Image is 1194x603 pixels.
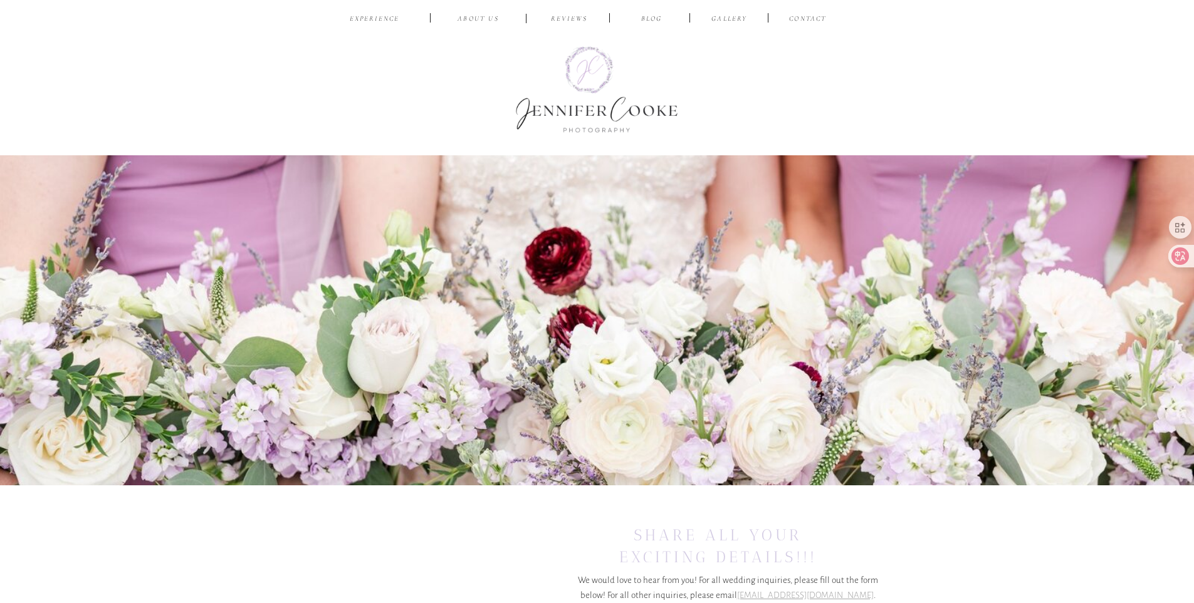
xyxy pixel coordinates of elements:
[787,14,829,26] a: CONTACT
[449,14,508,26] a: ABOUT US
[345,14,404,26] a: EXPERIENCE
[737,590,874,600] a: [EMAIL_ADDRESS][DOMAIN_NAME]
[597,524,839,569] h2: share all your exciting details!!!
[709,14,751,26] a: Gallery
[540,14,599,26] a: reviews
[632,14,672,26] a: BLOG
